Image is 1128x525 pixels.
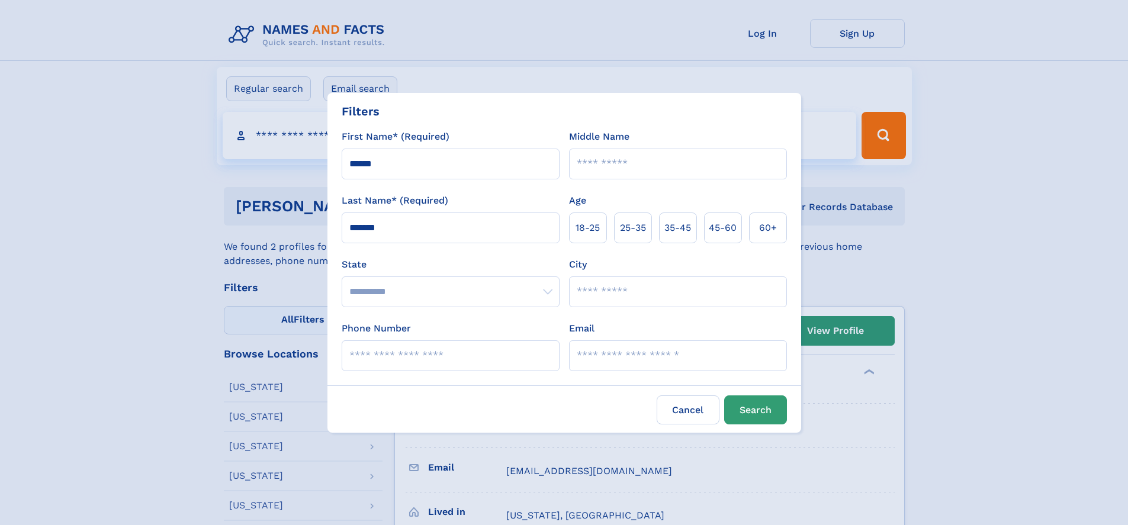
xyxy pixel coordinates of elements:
button: Search [724,395,787,424]
span: 35‑45 [664,221,691,235]
label: First Name* (Required) [342,130,449,144]
label: Last Name* (Required) [342,194,448,208]
span: 25‑35 [620,221,646,235]
label: Phone Number [342,321,411,336]
label: Age [569,194,586,208]
span: 60+ [759,221,777,235]
label: Middle Name [569,130,629,144]
label: Cancel [657,395,719,424]
label: City [569,257,587,272]
div: Filters [342,102,380,120]
label: State [342,257,560,272]
span: 45‑60 [709,221,737,235]
span: 18‑25 [576,221,600,235]
label: Email [569,321,594,336]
